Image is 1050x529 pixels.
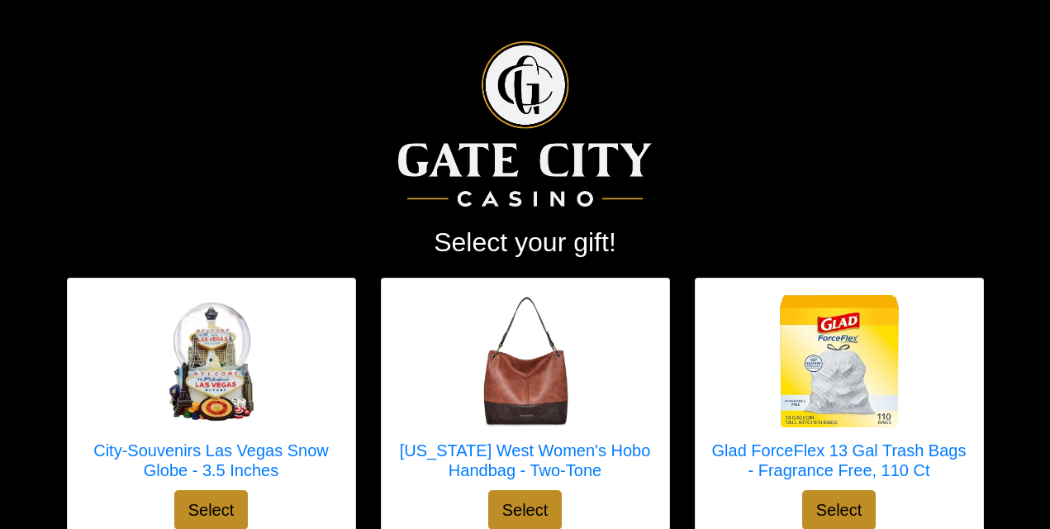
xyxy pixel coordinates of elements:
[398,295,653,490] a: Montana West Women's Hobo Handbag - Two-Tone [US_STATE] West Women's Hobo Handbag - Two-Tone
[84,295,339,490] a: City-Souvenirs Las Vegas Snow Globe - 3.5 Inches City-Souvenirs Las Vegas Snow Globe - 3.5 Inches
[398,441,653,480] h5: [US_STATE] West Women's Hobo Handbag - Two-Tone
[398,41,652,207] img: Logo
[67,226,984,258] h2: Select your gift!
[459,295,592,427] img: Montana West Women's Hobo Handbag - Two-Tone
[712,295,967,490] a: Glad ForceFlex 13 Gal Trash Bags - Fragrance Free, 110 Ct Glad ForceFlex 13 Gal Trash Bags - Frag...
[712,441,967,480] h5: Glad ForceFlex 13 Gal Trash Bags - Fragrance Free, 110 Ct
[773,295,905,427] img: Glad ForceFlex 13 Gal Trash Bags - Fragrance Free, 110 Ct
[84,441,339,480] h5: City-Souvenirs Las Vegas Snow Globe - 3.5 Inches
[145,295,278,427] img: City-Souvenirs Las Vegas Snow Globe - 3.5 Inches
